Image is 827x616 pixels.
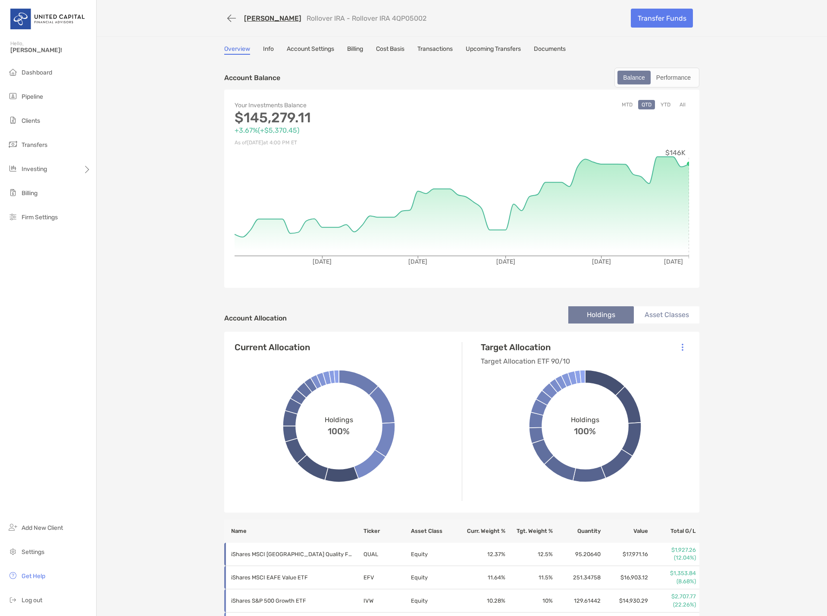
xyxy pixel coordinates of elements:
tspan: [DATE] [313,258,332,265]
th: Ticker [363,520,410,543]
th: Name [224,520,363,543]
img: clients icon [8,115,18,125]
span: Settings [22,548,44,556]
a: Account Settings [287,45,334,55]
span: Holdings [571,416,599,424]
li: Holdings [568,306,634,324]
div: Balance [618,72,650,84]
p: +3.67% ( +$5,370.45 ) [235,125,462,136]
p: (8.68%) [649,578,696,585]
td: 12.37 % [458,543,505,566]
p: $1,353.84 [649,569,696,577]
div: segmented control [614,68,699,87]
a: Transfer Funds [631,9,693,28]
tspan: $146K [665,149,686,157]
td: $16,903.12 [601,566,648,589]
tspan: [DATE] [664,258,683,265]
td: $14,930.29 [601,589,648,613]
span: Billing [22,190,38,197]
p: $145,279.11 [235,112,462,123]
td: QUAL [363,543,410,566]
h4: Target Allocation [481,342,570,352]
th: Asset Class [410,520,458,543]
p: As of [DATE] at 4:00 PM ET [235,137,462,148]
span: Pipeline [22,93,43,100]
p: (12.04%) [649,554,696,562]
td: EFV [363,566,410,589]
button: All [676,100,689,109]
p: (22.26%) [649,601,696,609]
th: Value [601,520,648,543]
td: 95.20640 [553,543,601,566]
img: Icon List Menu [682,343,683,351]
td: 10 % [506,589,553,613]
td: IVW [363,589,410,613]
a: Cost Basis [376,45,404,55]
span: Add New Client [22,524,63,532]
a: Upcoming Transfers [466,45,521,55]
th: Curr. Weight % [458,520,505,543]
img: transfers icon [8,139,18,149]
td: 10.28 % [458,589,505,613]
p: Your Investments Balance [235,100,462,111]
h4: Account Allocation [224,314,287,322]
td: Equity [410,543,458,566]
a: Documents [534,45,566,55]
span: [PERSON_NAME]! [10,47,91,54]
span: Log out [22,597,42,604]
p: $1,927.26 [649,546,696,554]
span: Firm Settings [22,214,58,221]
img: logout icon [8,594,18,605]
div: Performance [652,72,695,84]
img: United Capital Logo [10,3,86,34]
a: [PERSON_NAME] [244,14,301,22]
img: settings icon [8,546,18,557]
a: Overview [224,45,250,55]
p: $2,707.77 [649,593,696,600]
img: dashboard icon [8,67,18,77]
span: Transfers [22,141,47,149]
p: iShares MSCI USA Quality Factor ETF [231,549,352,560]
button: QTD [638,100,655,109]
a: Info [263,45,274,55]
th: Quantity [553,520,601,543]
td: Equity [410,589,458,613]
img: add_new_client icon [8,522,18,532]
img: billing icon [8,187,18,198]
a: Transactions [417,45,453,55]
span: Investing [22,165,47,173]
p: Rollover IRA - Rollover IRA 4QP05002 [307,14,426,22]
p: iShares S&P 500 Growth ETF [231,595,352,606]
img: firm-settings icon [8,212,18,222]
img: investing icon [8,163,18,174]
td: 11.64 % [458,566,505,589]
img: get-help icon [8,570,18,581]
p: Account Balance [224,72,280,83]
th: Total G/L [648,520,699,543]
span: Dashboard [22,69,52,76]
tspan: [DATE] [496,258,515,265]
button: YTD [657,100,674,109]
tspan: [DATE] [592,258,611,265]
td: Equity [410,566,458,589]
span: Holdings [325,416,353,424]
td: 12.5 % [506,543,553,566]
a: Billing [347,45,363,55]
tspan: [DATE] [408,258,427,265]
th: Tgt. Weight % [506,520,553,543]
span: Get Help [22,572,45,580]
td: 129.61442 [553,589,601,613]
p: Target Allocation ETF 90/10 [481,356,570,367]
li: Asset Classes [634,306,699,324]
button: MTD [618,100,636,109]
td: 11.5 % [506,566,553,589]
span: 100% [574,424,596,436]
img: pipeline icon [8,91,18,101]
p: iShares MSCI EAFE Value ETF [231,572,352,583]
td: 251.34758 [553,566,601,589]
span: Clients [22,117,40,124]
span: 100% [328,424,350,436]
h4: Current Allocation [235,342,310,352]
td: $17,971.16 [601,543,648,566]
